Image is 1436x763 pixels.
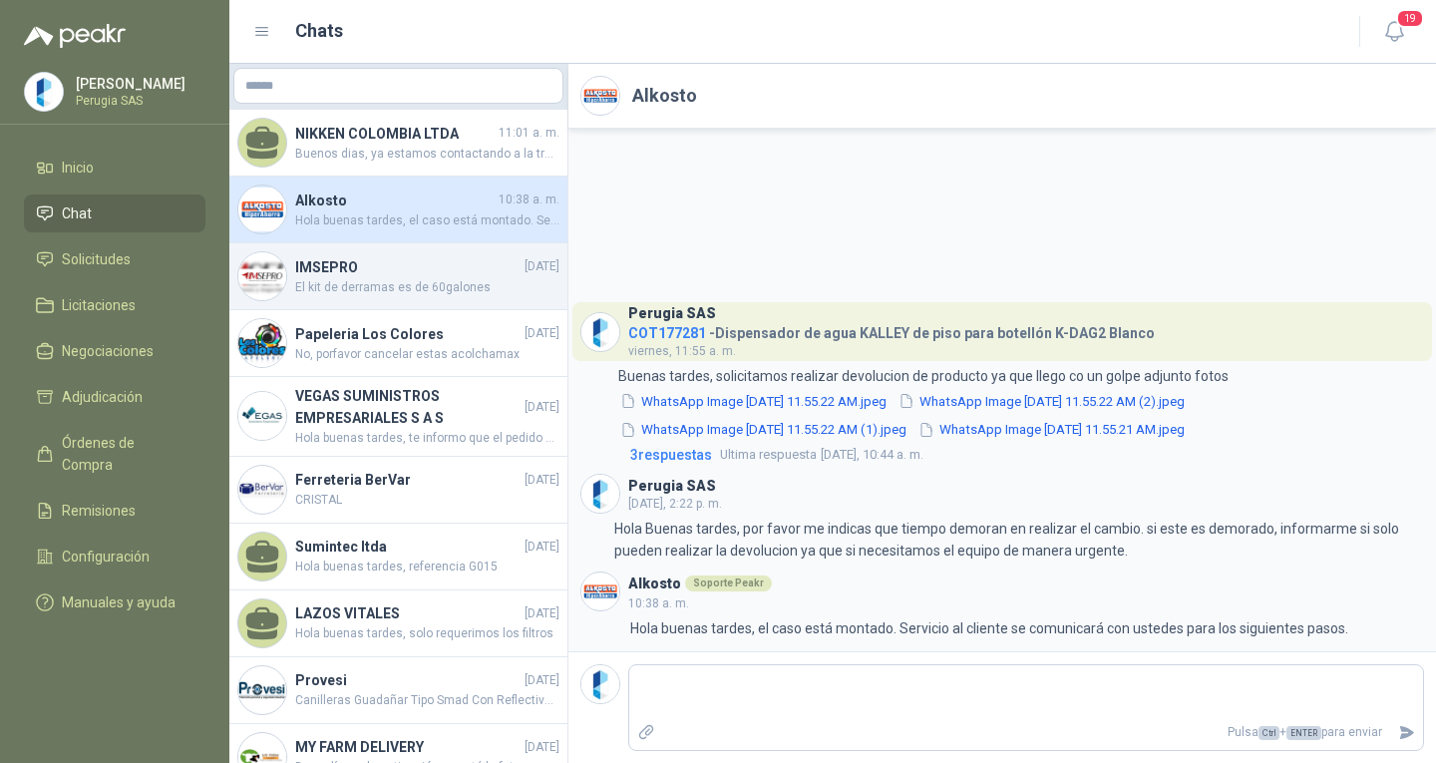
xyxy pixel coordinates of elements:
a: Company LogoFerreteria BerVar[DATE]CRISTAL [229,457,567,524]
span: [DATE] [525,671,559,690]
img: Company Logo [238,392,286,440]
span: Chat [62,202,92,224]
span: Inicio [62,157,94,179]
a: NIKKEN COLOMBIA LTDA11:01 a. m.Buenos dias, ya estamos contactando a la transportadora para revis... [229,110,567,177]
button: WhatsApp Image [DATE] 11.55.22 AM (2).jpeg [897,391,1187,412]
span: [DATE] [525,257,559,276]
a: Company LogoVEGAS SUMINISTROS EMPRESARIALES S A S[DATE]Hola buenas tardes, te informo que el pedi... [229,377,567,457]
span: Órdenes de Compra [62,432,186,476]
span: Solicitudes [62,248,131,270]
a: Remisiones [24,492,205,530]
h3: Perugia SAS [628,481,716,492]
button: WhatsApp Image [DATE] 11.55.22 AM.jpeg [618,391,889,412]
h4: VEGAS SUMINISTROS EMPRESARIALES S A S [295,385,521,429]
span: Remisiones [62,500,136,522]
span: Canilleras Guadañar Tipo Smad Con Reflectivo Proteccion Pie Romano Work. Canillera Tipo Smad. Fab... [295,691,559,710]
span: [DATE] [525,398,559,417]
span: [DATE] [525,738,559,757]
h4: NIKKEN COLOMBIA LTDA [295,123,495,145]
span: Hola buenas tardes, solo requerimos los filtros [295,624,559,643]
a: Inicio [24,149,205,187]
p: Hola Buenas tardes, por favor me indicas que tiempo demoran en realizar el cambio. si este es dem... [614,518,1424,562]
img: Company Logo [581,313,619,351]
span: Manuales y ayuda [62,591,176,613]
h1: Chats [295,17,343,45]
h4: Alkosto [295,190,495,211]
a: LAZOS VITALES[DATE]Hola buenas tardes, solo requerimos los filtros [229,590,567,657]
span: Licitaciones [62,294,136,316]
button: 19 [1376,14,1412,50]
span: Adjudicación [62,386,143,408]
p: Pulsa + para enviar [663,715,1391,750]
span: [DATE], 2:22 p. m. [628,497,722,511]
span: [DATE] [525,324,559,343]
button: Enviar [1390,715,1423,750]
a: Sumintec ltda[DATE]Hola buenas tardes, referencia G015 [229,524,567,590]
span: Hola buenas tardes, referencia G015 [295,558,559,576]
h4: Provesi [295,669,521,691]
img: Company Logo [25,73,63,111]
img: Company Logo [581,77,619,115]
span: 3 respuesta s [630,444,712,466]
a: Company LogoProvesi[DATE]Canilleras Guadañar Tipo Smad Con Reflectivo Proteccion Pie Romano Work.... [229,657,567,724]
img: Company Logo [238,186,286,233]
p: Hola buenas tardes, el caso está montado. Servicio al cliente se comunicará con ustedes para los ... [630,617,1348,639]
img: Company Logo [581,475,619,513]
h4: IMSEPRO [295,256,521,278]
img: Company Logo [238,466,286,514]
span: CRISTAL [295,491,559,510]
label: Adjuntar archivos [629,715,663,750]
h4: - Dispensador de agua KALLEY de piso para botellón K-DAG2 Blanco [628,320,1155,339]
span: 19 [1396,9,1424,28]
span: 11:01 a. m. [499,124,559,143]
h3: Perugia SAS [628,308,716,319]
a: Solicitudes [24,240,205,278]
a: Licitaciones [24,286,205,324]
img: Company Logo [238,319,286,367]
span: 10:38 a. m. [499,191,559,209]
img: Logo peakr [24,24,126,48]
span: Buenos dias, ya estamos contactando a la transportadora para revisar novedades. [295,145,559,164]
h3: Alkosto [628,578,681,589]
h4: MY FARM DELIVERY [295,736,521,758]
h4: Sumintec ltda [295,536,521,558]
h4: Papeleria Los Colores [295,323,521,345]
a: Negociaciones [24,332,205,370]
span: El kit de derramas es de 60galones [295,278,559,297]
span: COT177281 [628,325,706,341]
a: Chat [24,194,205,232]
a: Órdenes de Compra [24,424,205,484]
a: Company LogoIMSEPRO[DATE]El kit de derramas es de 60galones [229,243,567,310]
span: [DATE] [525,538,559,557]
a: Manuales y ayuda [24,583,205,621]
h2: Alkosto [632,82,697,110]
p: Perugia SAS [76,95,200,107]
span: Hola buenas tardes, te informo que el pedido entregado el dia de hoy, lo entregaron doble las sig... [295,429,559,448]
button: WhatsApp Image [DATE] 11.55.22 AM (1).jpeg [618,420,908,441]
span: [DATE] [525,471,559,490]
button: WhatsApp Image [DATE] 11.55.21 AM.jpeg [916,420,1187,441]
p: Buenas tardes, solicitamos realizar devolucion de producto ya que llego co un golpe adjunto fotos [618,365,1424,387]
a: Adjudicación [24,378,205,416]
span: Ultima respuesta [720,445,817,465]
img: Company Logo [238,252,286,300]
img: Company Logo [581,572,619,610]
a: Company LogoPapeleria Los Colores[DATE]No, porfavor cancelar estas acolchamax [229,310,567,377]
div: Soporte Peakr [685,575,772,591]
span: Ctrl [1258,726,1279,740]
h4: Ferreteria BerVar [295,469,521,491]
span: Negociaciones [62,340,154,362]
span: [DATE], 10:44 a. m. [720,445,923,465]
h4: LAZOS VITALES [295,602,521,624]
p: [PERSON_NAME] [76,77,200,91]
img: Company Logo [238,666,286,714]
span: 10:38 a. m. [628,596,689,610]
a: Configuración [24,538,205,575]
span: [DATE] [525,604,559,623]
span: No, porfavor cancelar estas acolchamax [295,345,559,364]
img: Company Logo [581,665,619,703]
span: Hola buenas tardes, el caso está montado. Servicio al cliente se comunicará con ustedes para los ... [295,211,559,230]
span: ENTER [1286,726,1321,740]
span: viernes, 11:55 a. m. [628,344,736,358]
a: 3respuestasUltima respuesta[DATE], 10:44 a. m. [626,444,1424,466]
